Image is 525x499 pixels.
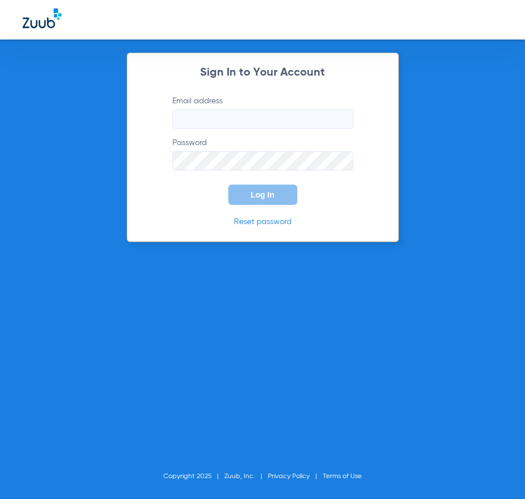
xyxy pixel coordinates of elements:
li: Zuub, Inc. [224,471,268,482]
li: Copyright 2025 [163,471,224,482]
a: Terms of Use [323,473,362,480]
button: Log In [228,185,297,205]
input: Email address [172,110,353,129]
label: Email address [172,95,353,129]
input: Password [172,151,353,170]
img: Zuub Logo [23,8,62,28]
span: Log In [251,190,275,199]
label: Password [172,137,353,170]
h2: Sign In to Your Account [155,67,370,78]
a: Privacy Policy [268,473,310,480]
a: Reset password [234,218,292,226]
